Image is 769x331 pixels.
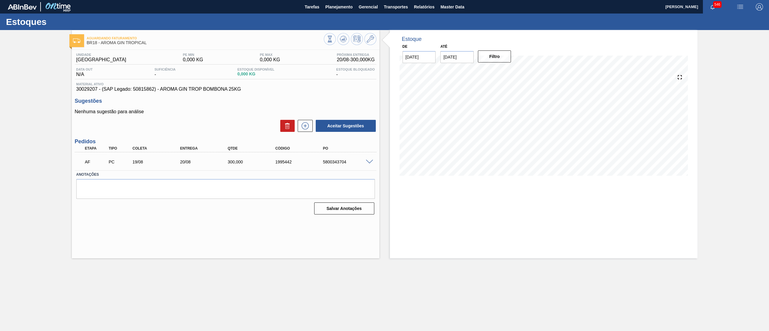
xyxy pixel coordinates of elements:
span: Estoque Bloqueado [336,68,375,71]
label: Até [440,44,447,49]
button: Visão Geral dos Estoques [324,33,336,45]
h3: Sugestões [75,98,376,104]
span: Planejamento [325,3,353,11]
label: De [403,44,408,49]
img: Ícone [73,38,81,43]
span: 30029207 - (SAP Legado: 50815862) - AROMA GIN TROP BOMBONA 25KG [76,87,375,92]
span: Data out [76,68,93,71]
div: N/A [75,68,94,77]
span: Transportes [384,3,408,11]
div: Nova sugestão [295,120,313,132]
button: Programar Estoque [351,33,363,45]
div: Aguardando Faturamento [84,155,109,169]
img: Logout [756,3,763,11]
div: 300,000 [226,159,281,164]
span: Master Data [440,3,464,11]
div: Estoque [402,36,422,42]
div: Etapa [84,146,109,150]
p: Nenhuma sugestão para análise [75,109,376,114]
span: 0,000 KG [260,57,280,62]
div: Pedido de Compra [107,159,133,164]
span: PE MIN [183,53,203,56]
h3: Pedidos [75,138,376,145]
span: Relatórios [414,3,434,11]
div: Coleta [131,146,185,150]
button: Aceitar Sugestões [316,120,376,132]
div: Entrega [178,146,233,150]
div: 1995442 [274,159,328,164]
div: 19/08/2025 [131,159,185,164]
span: Suficiência [154,68,175,71]
div: - [335,68,376,77]
span: Estoque Disponível [237,68,274,71]
span: Próxima Entrega [337,53,375,56]
span: PE MAX [260,53,280,56]
div: Excluir Sugestões [277,120,295,132]
span: Material ativo [76,82,375,86]
span: 546 [713,1,722,8]
img: TNhmsLtSVTkK8tSr43FrP2fwEKptu5GPRR3wAAAABJRU5ErkJggg== [8,4,37,10]
label: Anotações [76,170,375,179]
button: Ir ao Master Data / Geral [364,33,376,45]
span: Unidade [76,53,126,56]
div: Código [274,146,328,150]
div: Tipo [107,146,133,150]
button: Atualizar Gráfico [337,33,349,45]
button: Salvar Anotações [314,202,374,214]
p: AF [85,159,108,164]
button: Filtro [478,50,511,62]
input: dd/mm/yyyy [403,51,436,63]
span: Tarefas [305,3,319,11]
button: Notificações [703,3,722,11]
div: Qtde [226,146,281,150]
div: - [153,68,177,77]
span: Gerencial [359,3,378,11]
h1: Estoques [6,18,113,25]
span: 20/08 - 300,000 KG [337,57,375,62]
span: Aguardando Faturamento [87,36,324,40]
div: Aceitar Sugestões [313,119,376,132]
input: dd/mm/yyyy [440,51,474,63]
span: [GEOGRAPHIC_DATA] [76,57,126,62]
img: userActions [737,3,744,11]
div: 5800343704 [321,159,376,164]
div: PO [321,146,376,150]
span: 0,000 KG [237,72,274,76]
span: 0,000 KG [183,57,203,62]
span: BR18 - AROMA GIN TROPICAL [87,41,324,45]
div: 20/08/2025 [178,159,233,164]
